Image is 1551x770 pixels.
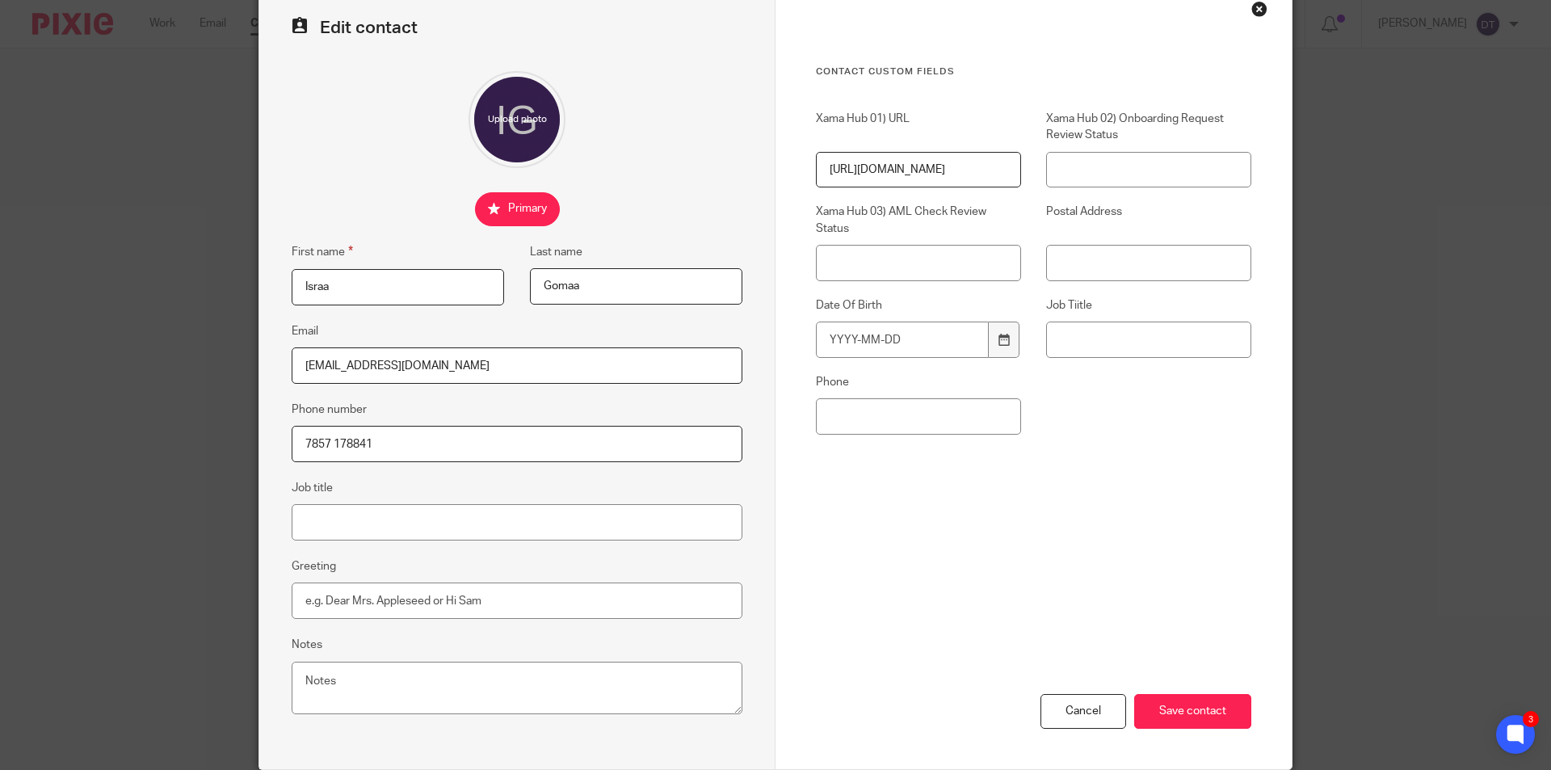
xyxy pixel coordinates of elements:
label: Last name [530,244,582,260]
label: Greeting [292,558,336,574]
input: e.g. Dear Mrs. Appleseed or Hi Sam [292,583,742,619]
label: Phone number [292,402,367,418]
label: First name [292,242,353,261]
div: Cancel [1040,694,1126,729]
label: Phone [816,374,1021,390]
label: Notes [292,637,322,653]
div: Close this dialog window [1251,1,1267,17]
label: Email [292,323,318,339]
h2: Edit contact [292,17,742,39]
label: Xama Hub 02) Onboarding Request Review Status [1046,111,1251,144]
label: Date Of Birth [816,297,1021,313]
h3: Contact Custom fields [816,65,1251,78]
input: Save contact [1134,694,1251,729]
input: YYYY-MM-DD [816,322,989,358]
label: Job title [292,480,333,496]
label: Postal Address [1046,204,1251,237]
label: Xama Hub 03) AML Check Review Status [816,204,1021,237]
label: Job Tiitle [1046,297,1251,313]
div: 3 [1523,711,1539,727]
label: Xama Hub 01) URL [816,111,1021,144]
